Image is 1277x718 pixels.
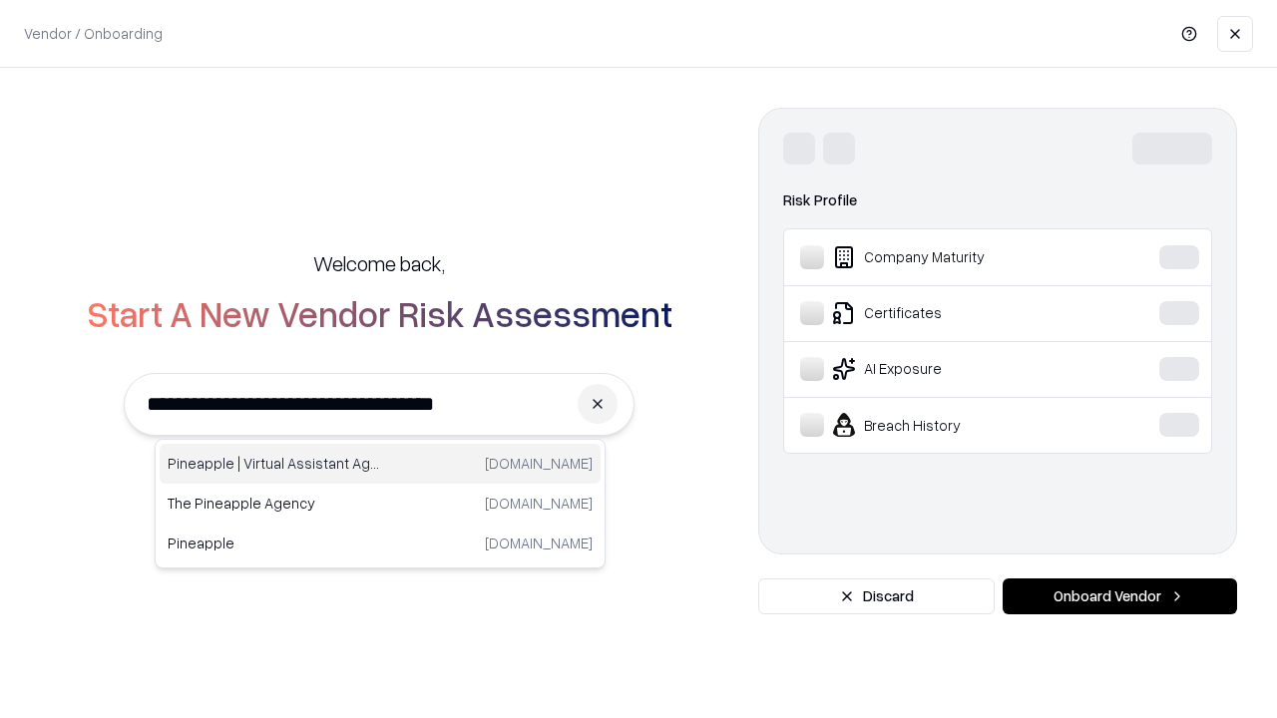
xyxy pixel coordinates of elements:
div: Breach History [800,413,1098,437]
button: Onboard Vendor [1003,578,1237,614]
div: AI Exposure [800,357,1098,381]
p: [DOMAIN_NAME] [485,493,593,514]
div: Company Maturity [800,245,1098,269]
p: The Pineapple Agency [168,493,380,514]
div: Suggestions [155,439,606,568]
p: Pineapple [168,533,380,553]
h5: Welcome back, [313,249,445,277]
div: Risk Profile [783,188,1212,212]
p: [DOMAIN_NAME] [485,533,593,553]
p: Pineapple | Virtual Assistant Agency [168,453,380,474]
p: [DOMAIN_NAME] [485,453,593,474]
h2: Start A New Vendor Risk Assessment [87,293,672,333]
button: Discard [758,578,995,614]
p: Vendor / Onboarding [24,23,163,44]
div: Certificates [800,301,1098,325]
